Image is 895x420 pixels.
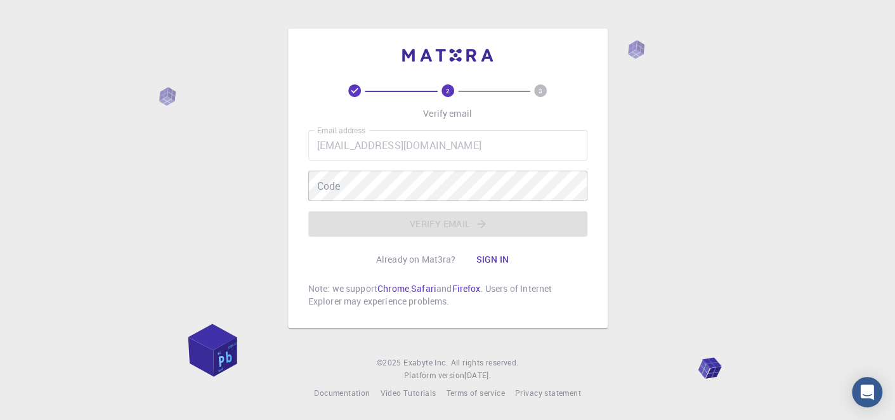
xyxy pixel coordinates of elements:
span: All rights reserved. [450,357,518,369]
a: Safari [411,282,436,294]
button: Sign in [466,247,519,272]
a: Terms of service [446,387,504,400]
a: Firefox [452,282,480,294]
span: Platform version [404,369,464,382]
a: [DATE]. [464,369,491,382]
p: Note: we support , and . Users of Internet Explorer may experience problems. [308,282,587,308]
span: © 2025 [377,357,403,369]
a: Exabyte Inc. [403,357,448,369]
label: Email address [317,125,365,136]
div: Open Intercom Messenger [852,377,882,407]
a: Video Tutorials [380,387,436,400]
text: 2 [446,86,450,95]
a: Chrome [377,282,409,294]
span: Video Tutorials [380,388,436,398]
a: Documentation [314,387,370,400]
span: Documentation [314,388,370,398]
span: Privacy statement [515,388,581,398]
p: Already on Mat3ra? [376,253,456,266]
span: Terms of service [446,388,504,398]
span: Exabyte Inc. [403,357,448,367]
p: Verify email [423,107,472,120]
span: [DATE] . [464,370,491,380]
text: 3 [539,86,542,95]
a: Privacy statement [515,387,581,400]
